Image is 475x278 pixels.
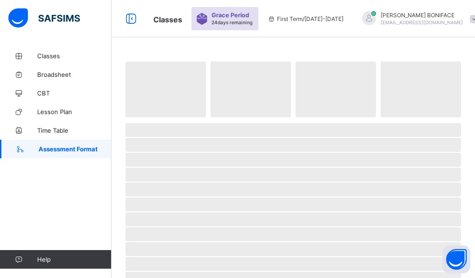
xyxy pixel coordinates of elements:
[125,138,461,152] span: ‌
[442,245,470,273] button: Open asap
[296,61,376,117] span: ‌
[37,89,112,97] span: CBT
[211,20,252,25] span: 24 days remaining
[211,12,249,19] span: Grace Period
[37,71,112,78] span: Broadsheet
[125,227,461,241] span: ‌
[37,108,112,115] span: Lesson Plan
[39,145,112,153] span: Assessment Format
[8,8,80,28] img: safsims
[37,127,112,134] span: Time Table
[125,168,461,182] span: ‌
[125,61,206,117] span: ‌
[125,212,461,226] span: ‌
[125,153,461,167] span: ‌
[125,197,461,211] span: ‌
[381,61,461,117] span: ‌
[153,15,182,24] span: Classes
[125,257,461,271] span: ‌
[37,52,112,60] span: Classes
[381,20,463,25] span: [EMAIL_ADDRESS][DOMAIN_NAME]
[381,12,463,19] span: [PERSON_NAME] BONIFACE
[125,183,461,197] span: ‌
[268,15,343,22] span: session/term information
[37,256,111,263] span: Help
[211,61,291,117] span: ‌
[125,242,461,256] span: ‌
[125,123,461,137] span: ‌
[196,13,208,25] img: sticker-purple.71386a28dfed39d6af7621340158ba97.svg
